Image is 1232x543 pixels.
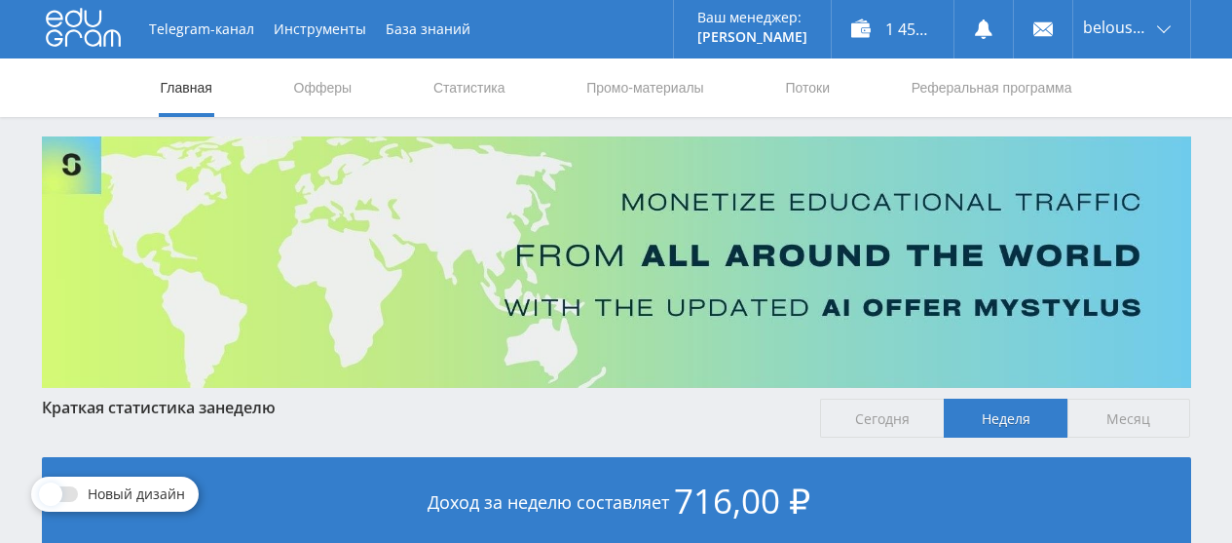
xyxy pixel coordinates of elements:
[783,58,832,117] a: Потоки
[910,58,1074,117] a: Реферальная программа
[292,58,355,117] a: Офферы
[431,58,507,117] a: Статистика
[697,10,807,25] p: Ваш менеджер:
[944,399,1067,438] span: Неделя
[42,399,802,416] div: Краткая статистика за
[88,486,185,502] span: Новый дизайн
[159,58,214,117] a: Главная
[820,399,944,438] span: Сегодня
[215,397,276,418] span: неделю
[1083,19,1151,35] span: belousova1964
[697,29,807,45] p: [PERSON_NAME]
[1067,399,1191,438] span: Месяц
[584,58,705,117] a: Промо-материалы
[674,478,810,524] span: 716,00 ₽
[42,136,1191,388] img: Banner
